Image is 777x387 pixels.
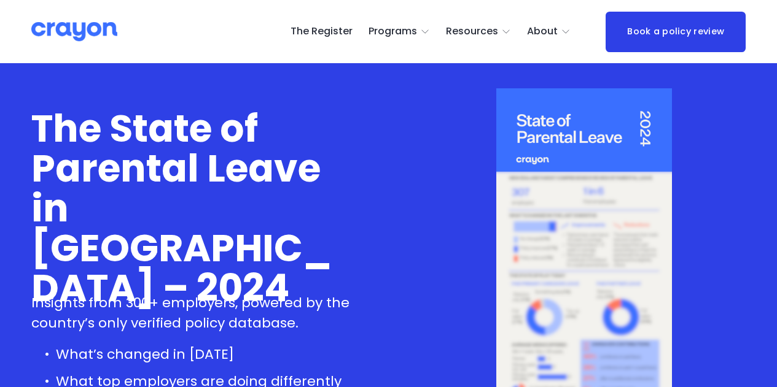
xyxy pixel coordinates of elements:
[527,23,558,40] span: About
[369,22,431,42] a: folder dropdown
[31,293,355,333] p: Insights from 300+ employers, powered by the country’s only verified policy database.
[369,23,417,40] span: Programs
[31,109,355,308] h1: The State of Parental Leave in [GEOGRAPHIC_DATA] – 2024
[606,12,746,52] a: Book a policy review
[527,22,571,42] a: folder dropdown
[291,22,353,42] a: The Register
[31,21,117,42] img: Crayon
[446,22,512,42] a: folder dropdown
[446,23,498,40] span: Resources
[56,344,355,364] p: What’s changed in [DATE]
